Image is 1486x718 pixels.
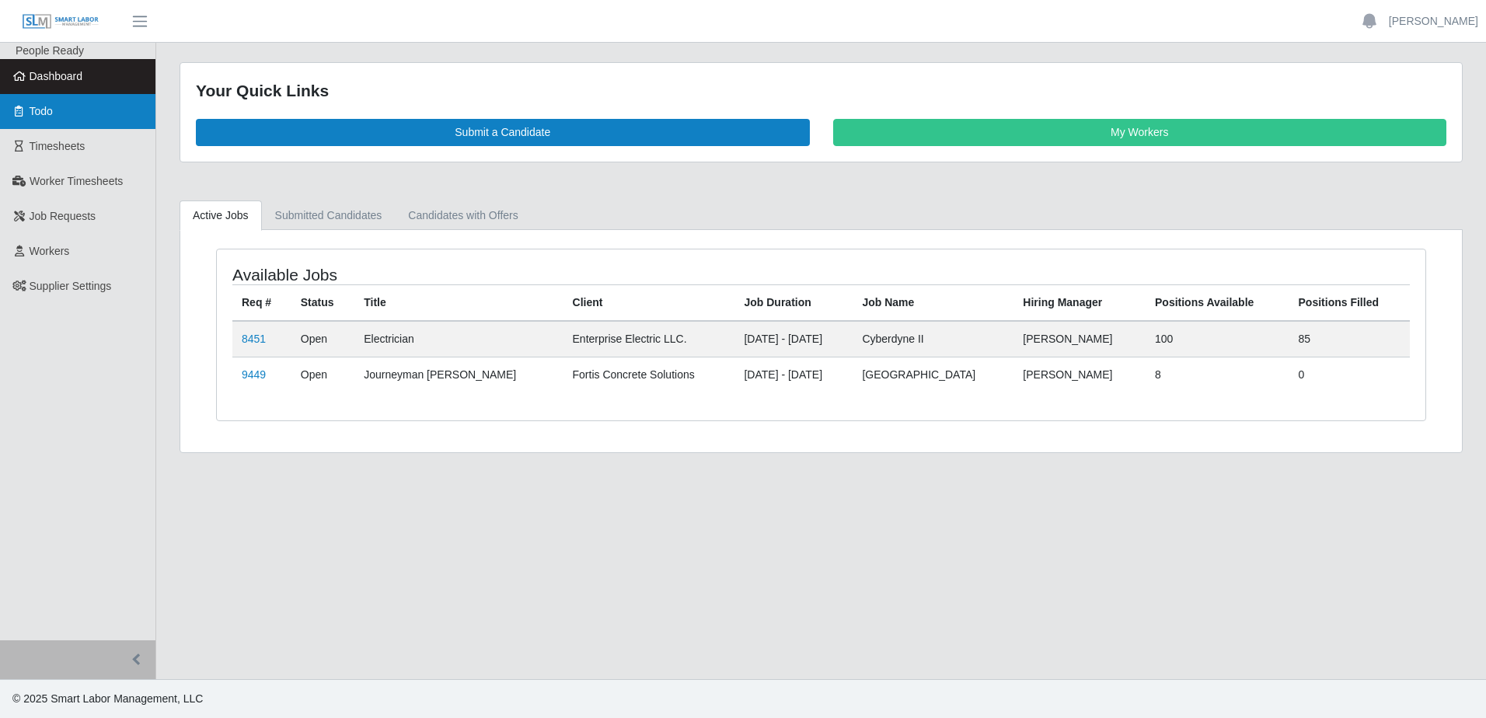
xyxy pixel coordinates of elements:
th: Positions Filled [1289,284,1410,321]
img: SLM Logo [22,13,99,30]
th: Client [563,284,735,321]
td: Cyberdyne II [853,321,1013,357]
td: Enterprise Electric LLC. [563,321,735,357]
td: Electrician [354,321,563,357]
td: [PERSON_NAME] [1013,357,1146,392]
h4: Available Jobs [232,265,710,284]
th: Title [354,284,563,321]
a: My Workers [833,119,1447,146]
a: 9449 [242,368,266,381]
th: Hiring Manager [1013,284,1146,321]
div: Your Quick Links [196,78,1446,103]
span: Supplier Settings [30,280,112,292]
a: Candidates with Offers [395,200,531,231]
a: Submit a Candidate [196,119,810,146]
a: Submitted Candidates [262,200,396,231]
th: Status [291,284,354,321]
span: People Ready [16,44,84,57]
span: © 2025 Smart Labor Management, LLC [12,692,203,705]
span: Todo [30,105,53,117]
span: Worker Timesheets [30,175,123,187]
span: Dashboard [30,70,83,82]
th: Job Name [853,284,1013,321]
a: 8451 [242,333,266,345]
td: [PERSON_NAME] [1013,321,1146,357]
td: 85 [1289,321,1410,357]
td: 8 [1146,357,1289,392]
td: [DATE] - [DATE] [734,321,853,357]
td: 100 [1146,321,1289,357]
td: Fortis Concrete Solutions [563,357,735,392]
span: Workers [30,245,70,257]
td: Open [291,357,354,392]
span: Timesheets [30,140,85,152]
td: Journeyman [PERSON_NAME] [354,357,563,392]
td: Open [291,321,354,357]
th: Req # [232,284,291,321]
td: [GEOGRAPHIC_DATA] [853,357,1013,392]
a: Active Jobs [180,200,262,231]
td: 0 [1289,357,1410,392]
th: Positions Available [1146,284,1289,321]
td: [DATE] - [DATE] [734,357,853,392]
a: [PERSON_NAME] [1389,13,1478,30]
th: Job Duration [734,284,853,321]
span: Job Requests [30,210,96,222]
